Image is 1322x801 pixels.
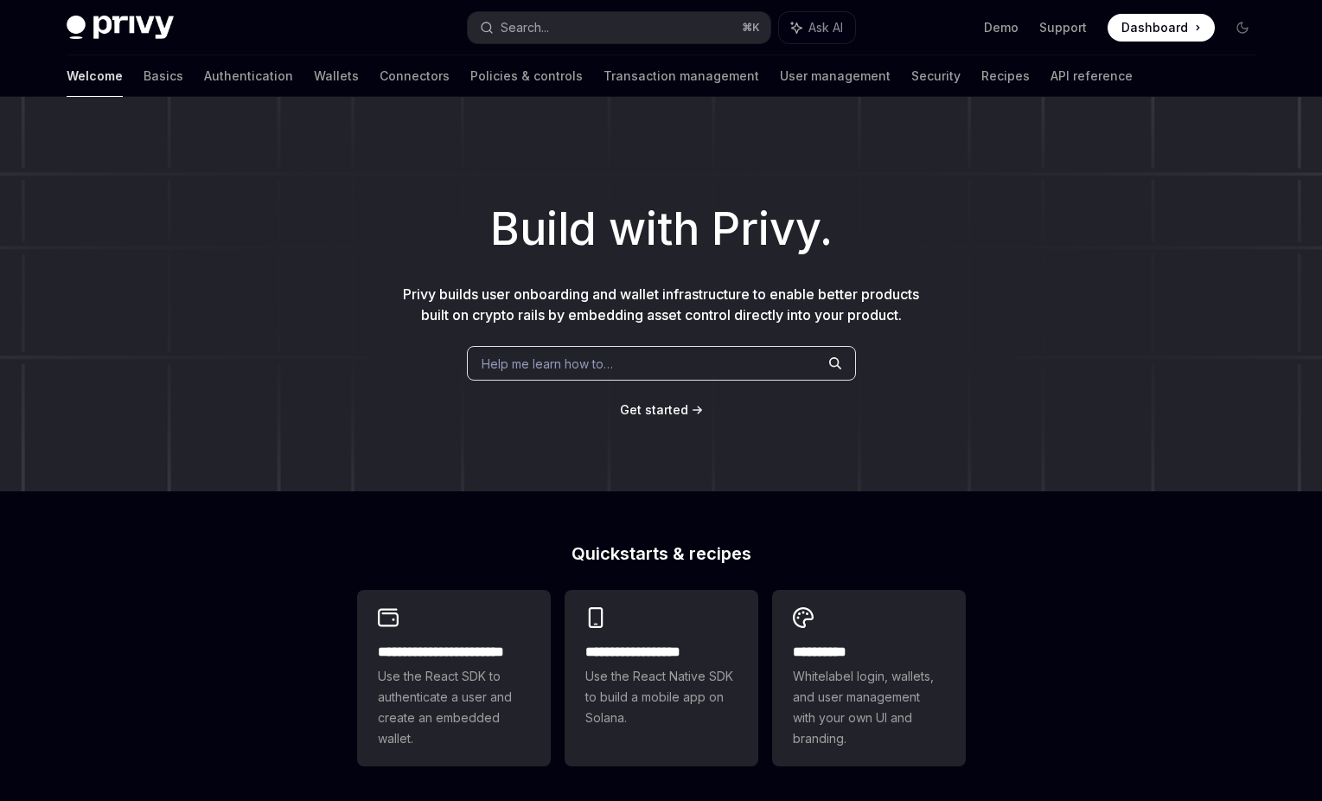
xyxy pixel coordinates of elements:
a: Demo [984,19,1019,36]
a: Dashboard [1108,14,1215,42]
span: Privy builds user onboarding and wallet infrastructure to enable better products built on crypto ... [403,285,919,324]
a: Policies & controls [470,55,583,97]
div: Search... [501,17,549,38]
span: Whitelabel login, wallets, and user management with your own UI and branding. [793,666,945,749]
a: Authentication [204,55,293,97]
span: Ask AI [808,19,843,36]
a: Recipes [981,55,1030,97]
span: Dashboard [1121,19,1188,36]
button: Ask AI [779,12,855,43]
a: Get started [620,401,688,419]
h2: Quickstarts & recipes [357,545,966,562]
a: Security [911,55,961,97]
span: Get started [620,402,688,417]
a: User management [780,55,891,97]
a: Wallets [314,55,359,97]
a: Transaction management [604,55,759,97]
a: Basics [144,55,183,97]
span: Use the React Native SDK to build a mobile app on Solana. [585,666,738,728]
a: Connectors [380,55,450,97]
span: Help me learn how to… [482,355,613,373]
span: ⌘ K [742,21,760,35]
a: Welcome [67,55,123,97]
button: Toggle dark mode [1229,14,1256,42]
span: Use the React SDK to authenticate a user and create an embedded wallet. [378,666,530,749]
a: API reference [1051,55,1133,97]
a: Support [1039,19,1087,36]
a: **** *****Whitelabel login, wallets, and user management with your own UI and branding. [772,590,966,766]
img: dark logo [67,16,174,40]
button: Search...⌘K [468,12,770,43]
h1: Build with Privy. [28,195,1294,263]
a: **** **** **** ***Use the React Native SDK to build a mobile app on Solana. [565,590,758,766]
